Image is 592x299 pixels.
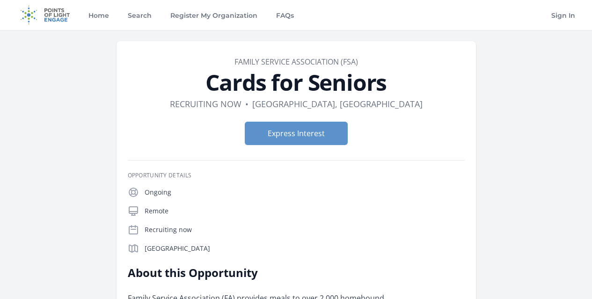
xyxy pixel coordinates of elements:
[234,57,358,67] a: Family Service Association (FSA)
[245,97,248,110] div: •
[128,172,465,179] h3: Opportunity Details
[252,97,423,110] dd: [GEOGRAPHIC_DATA], [GEOGRAPHIC_DATA]
[145,206,465,216] p: Remote
[128,265,402,280] h2: About this Opportunity
[145,225,465,234] p: Recruiting now
[245,122,348,145] button: Express Interest
[170,97,241,110] dd: Recruiting now
[128,71,465,94] h1: Cards for Seniors
[145,244,465,253] p: [GEOGRAPHIC_DATA]
[145,188,465,197] p: Ongoing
